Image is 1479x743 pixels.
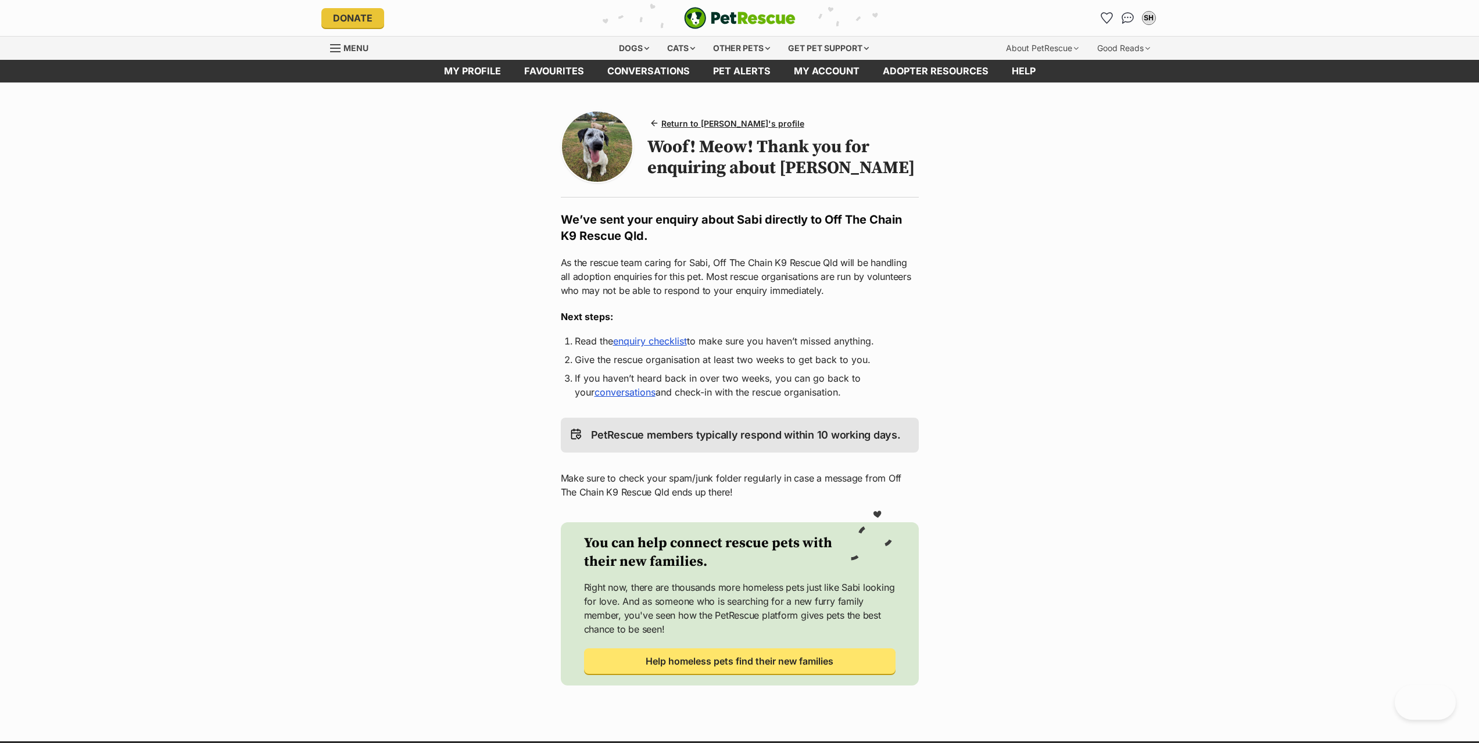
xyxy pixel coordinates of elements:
img: logo-e224e6f780fb5917bec1dbf3a21bbac754714ae5b6737aabdf751b685950b380.svg [684,7,796,29]
a: Donate [321,8,384,28]
a: conversations [596,60,701,82]
a: Return to [PERSON_NAME]'s profile [647,115,809,132]
h2: You can help connect rescue pets with their new families. [584,534,849,571]
span: Help homeless pets find their new families [646,654,833,668]
a: PetRescue [684,7,796,29]
li: Give the rescue organisation at least two weeks to get back to you. [575,353,905,367]
div: Get pet support [780,37,877,60]
a: conversations [595,386,656,398]
span: Menu [343,43,368,53]
h3: Next steps: [561,310,919,324]
div: Dogs [611,37,657,60]
p: Right now, there are thousands more homeless pets just like Sabi looking for love. And as someone... [584,580,896,636]
p: Make sure to check your spam/junk folder regularly in case a message from Off The Chain K9 Rescue... [561,471,919,499]
div: SH [1143,12,1155,24]
button: My account [1140,9,1158,27]
a: Menu [330,37,377,58]
a: Favourites [1098,9,1116,27]
h1: Woof! Meow! Thank you for enquiring about [PERSON_NAME] [647,137,919,178]
div: Good Reads [1089,37,1158,60]
a: Help [1000,60,1047,82]
a: My account [782,60,871,82]
a: My profile [432,60,513,82]
p: PetRescue members typically respond within 10 working days. [591,427,901,443]
div: Cats [659,37,703,60]
a: Conversations [1119,9,1137,27]
img: Photo of Sabi [562,112,632,182]
li: If you haven’t heard back in over two weeks, you can go back to your and check-in with the rescue... [575,371,905,399]
img: chat-41dd97257d64d25036548639549fe6c8038ab92f7586957e7f3b1b290dea8141.svg [1122,12,1134,24]
span: Return to [PERSON_NAME]'s profile [661,117,804,130]
a: Pet alerts [701,60,782,82]
div: Other pets [705,37,778,60]
ul: Account quick links [1098,9,1158,27]
a: Adopter resources [871,60,1000,82]
iframe: Help Scout Beacon - Open [1395,685,1456,720]
h2: We’ve sent your enquiry about Sabi directly to Off The Chain K9 Rescue Qld. [561,211,919,244]
a: enquiry checklist [613,335,687,347]
a: Help homeless pets find their new families [584,648,896,674]
a: Favourites [513,60,596,82]
p: As the rescue team caring for Sabi, Off The Chain K9 Rescue Qld will be handling all adoption enq... [561,256,919,297]
li: Read the to make sure you haven’t missed anything. [575,334,905,348]
div: About PetRescue [998,37,1087,60]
